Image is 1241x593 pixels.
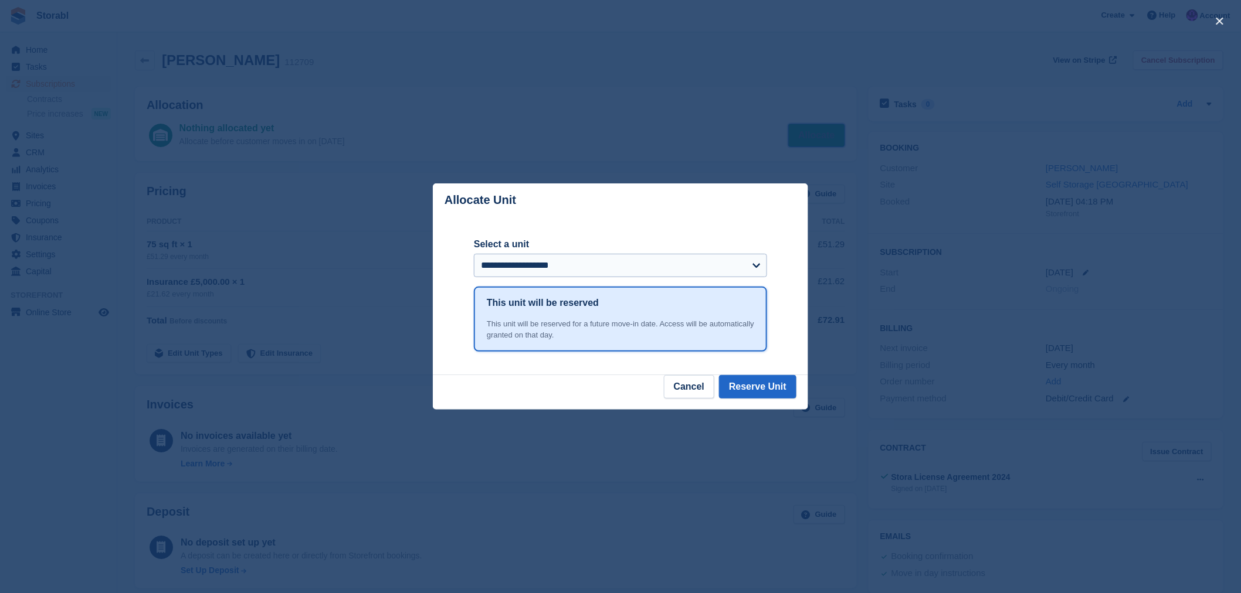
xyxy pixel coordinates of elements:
[664,375,714,398] button: Cancel
[474,237,767,251] label: Select a unit
[1211,12,1229,30] button: close
[445,193,516,207] p: Allocate Unit
[487,296,599,310] h1: This unit will be reserved
[487,318,754,341] div: This unit will be reserved for a future move-in date. Access will be automatically granted on tha...
[719,375,796,398] button: Reserve Unit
